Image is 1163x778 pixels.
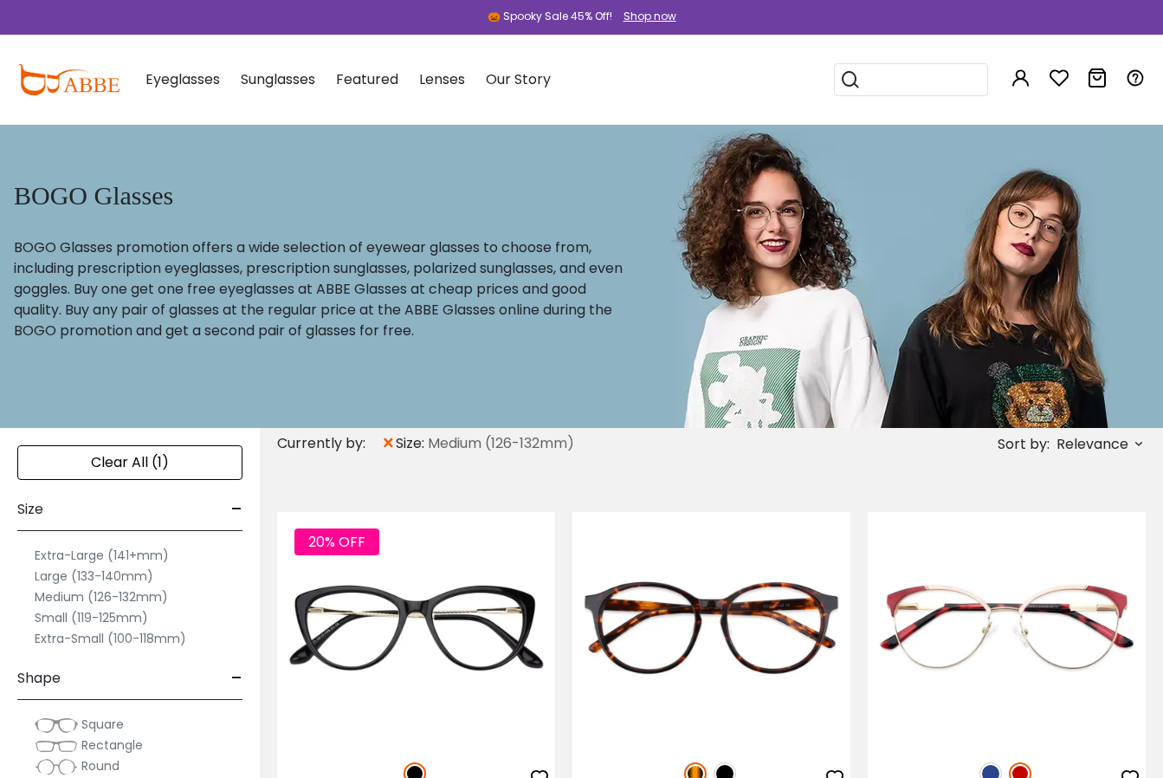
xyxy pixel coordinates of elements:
span: - [231,658,242,699]
div: Shop now [623,9,676,24]
div: 🎃 Spooky Sale 45% Off! [488,9,612,24]
img: Tortoise Wasco - Acetate ,Universal Bridge Fit [572,512,850,743]
span: Featured [336,69,398,89]
h1: BOGO Glasses [14,180,625,211]
div: Clear All (1) [17,445,242,480]
img: Round.png [35,758,78,775]
span: Sunglasses [241,69,315,89]
img: Rectangle.png [35,737,78,755]
span: Relevance [1056,429,1128,460]
span: Medium (126-132mm) [428,433,574,454]
label: Large (133-140mm) [35,566,153,587]
span: Rectangle [81,736,143,754]
span: Shape [17,658,61,699]
span: Round [81,757,120,775]
div: Currently by: [277,428,381,459]
span: × [381,428,396,459]
span: Our Story [486,69,551,89]
span: Lenses [419,69,465,89]
a: Shop now [615,9,676,23]
span: Size [17,489,43,530]
span: Square [81,716,124,733]
label: Extra-Small (100-118mm) [35,628,186,649]
span: Sort by: [998,434,1050,454]
label: Medium (126-132mm) [35,587,168,607]
img: abbeglasses.com [17,64,120,95]
span: - [231,489,242,530]
img: Red Huxley - Metal ,Adjust Nose Pads [868,512,1146,743]
img: Black Satin - Acetate,Metal ,Universal Bridge Fit [277,512,555,743]
p: BOGO Glasses promotion offers a wide selection of eyewear glasses to choose from, including presc... [14,237,625,341]
span: 20% OFF [294,528,379,555]
img: BOGO glasses [669,125,1108,428]
img: Square.png [35,716,78,734]
span: size: [396,433,428,454]
span: Eyeglasses [145,69,220,89]
label: Small (119-125mm) [35,607,148,628]
label: Extra-Large (141+mm) [35,545,169,566]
